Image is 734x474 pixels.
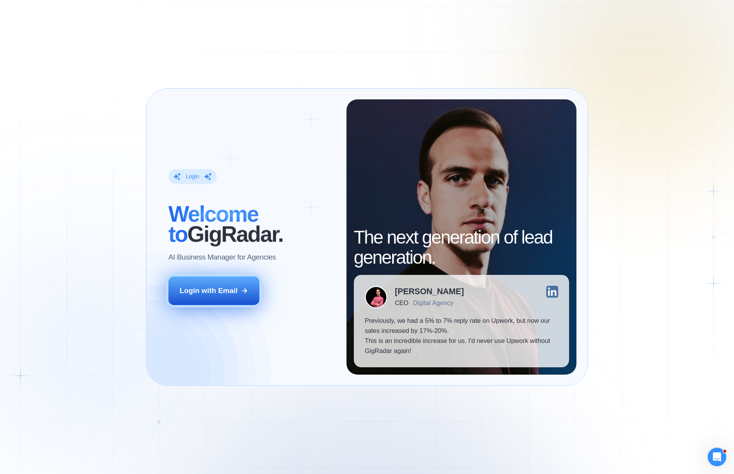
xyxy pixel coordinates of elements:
div: Digital Agency [413,300,454,307]
div: Login [186,173,199,180]
p: Previously, we had a 5% to 7% reply rate on Upwork, but now our sales increased by 17%-20%. This ... [365,316,558,356]
div: [PERSON_NAME] [395,288,464,296]
button: Login with Email [168,276,259,305]
h2: The next generation of lead generation. [354,227,569,268]
div: Login with Email [180,286,238,296]
div: CEO [395,300,408,307]
p: AI Business Manager for Agencies [168,252,276,262]
iframe: Intercom live chat [708,448,726,466]
span: Welcome to [168,202,258,246]
h2: ‍ GigRadar. [168,204,335,244]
